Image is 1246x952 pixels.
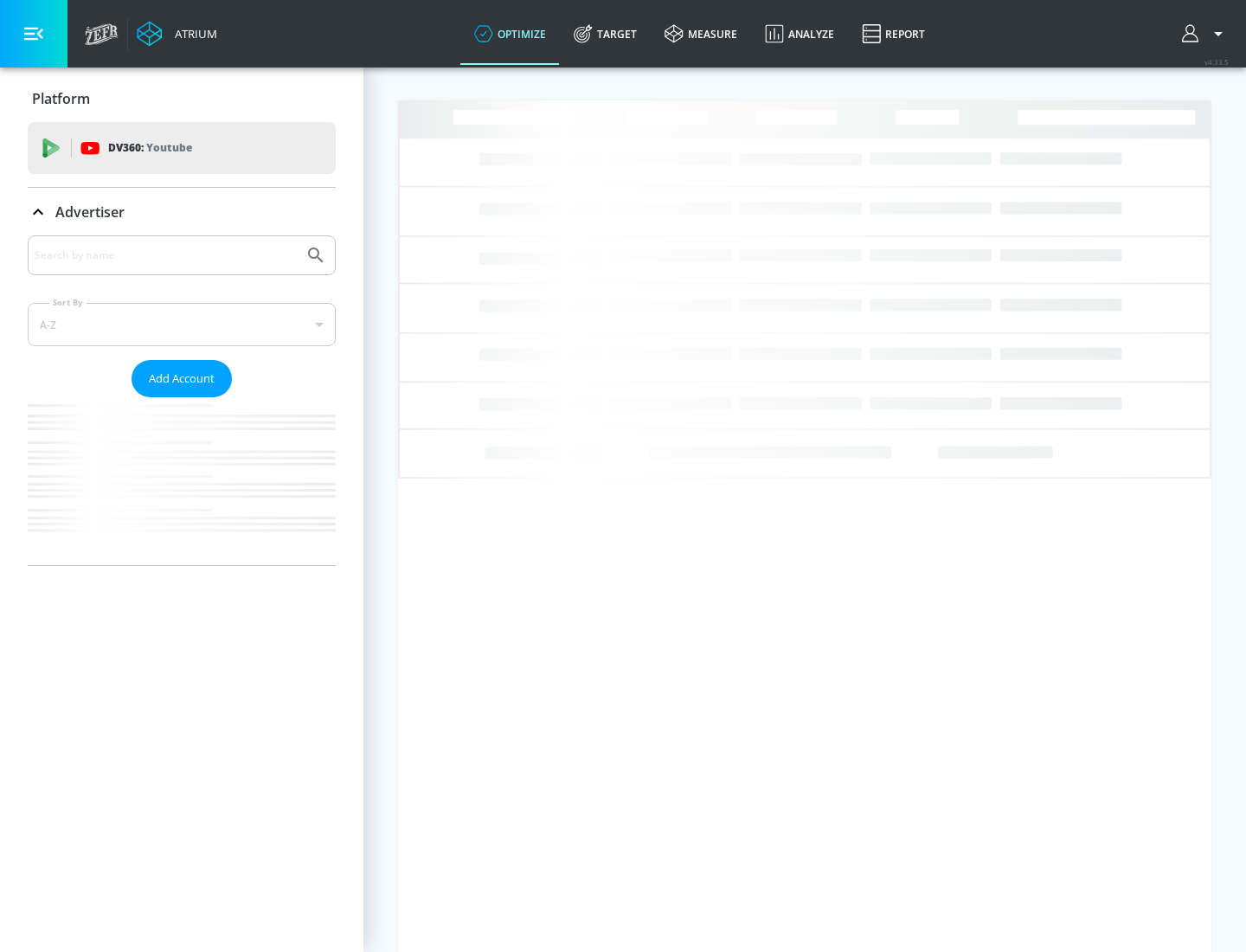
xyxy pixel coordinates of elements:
p: Advertiser [55,203,125,222]
button: Add Account [132,360,232,397]
p: DV360: [108,138,192,158]
div: Platform [28,74,336,123]
p: Youtube [146,138,192,157]
nav: list of Advertiser [28,397,336,565]
a: Target [560,3,651,65]
div: DV360: Youtube [28,122,336,174]
a: optimize [460,3,560,65]
a: Report [848,3,939,65]
span: Add Account [149,369,215,389]
div: Atrium [168,26,217,42]
div: A-Z [28,303,336,346]
div: Advertiser [28,188,336,236]
a: Atrium [137,21,217,47]
a: measure [651,3,751,65]
label: Sort By [49,297,87,308]
span: v 4.33.5 [1204,57,1229,67]
input: Search by name [35,244,297,267]
a: Analyze [751,3,848,65]
div: Advertiser [28,235,336,565]
p: Platform [32,89,90,108]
